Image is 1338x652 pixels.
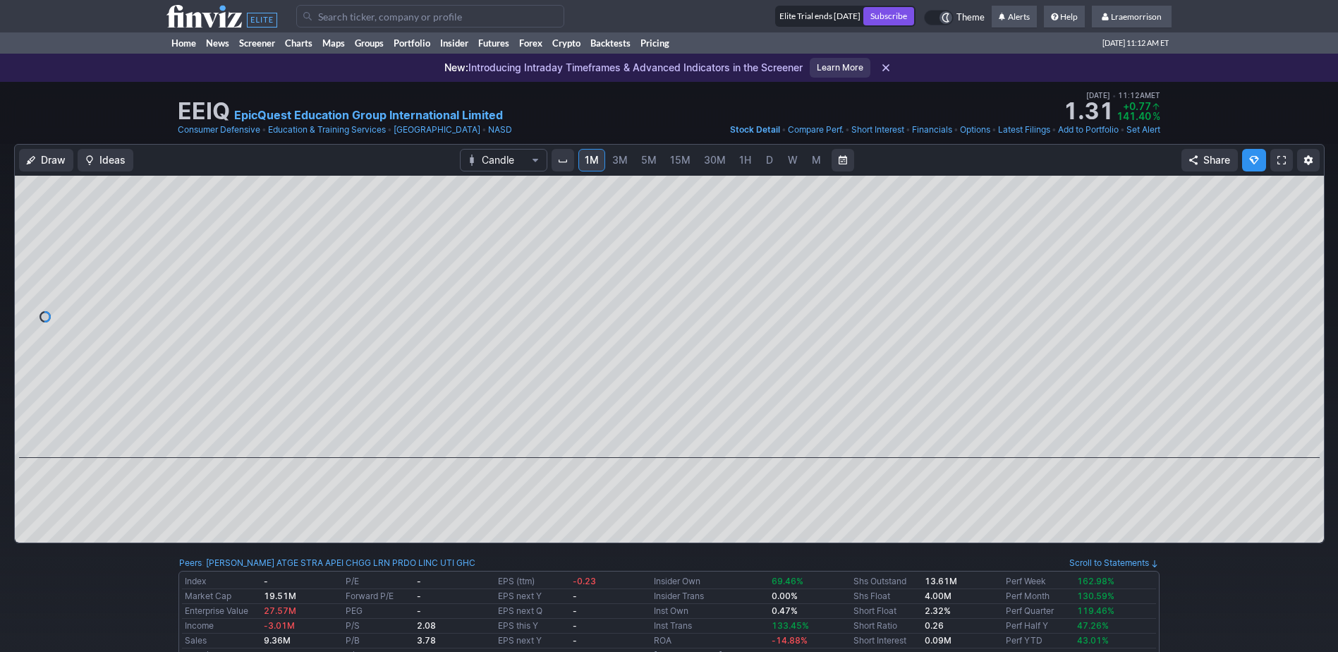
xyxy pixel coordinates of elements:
a: 5M [635,149,663,171]
a: [PERSON_NAME] [206,556,274,570]
td: Enterprise Value [182,604,261,619]
a: Lraemorrison [1092,6,1172,28]
a: Backtests [585,32,635,54]
span: 141.40 [1117,110,1151,122]
strong: 1.31 [1063,100,1114,123]
b: 19.51M [264,591,296,601]
span: % [1152,110,1160,122]
b: - [573,605,577,616]
span: [DATE] 11:12 AM ET [1102,32,1169,54]
b: - [573,635,577,646]
a: Learn More [810,58,870,78]
a: 15M [664,149,697,171]
span: 1M [585,154,599,166]
a: Consumer Defensive [178,123,260,137]
a: Insider [435,32,473,54]
a: PRDO [392,556,416,570]
b: 4.00M [925,591,951,601]
a: Home [166,32,201,54]
span: 30M [704,154,726,166]
a: [GEOGRAPHIC_DATA] [394,123,480,137]
a: Short Interest [853,635,906,646]
td: P/E [343,574,414,589]
td: Perf Month [1003,589,1074,604]
b: - [417,605,421,616]
span: 130.59% [1077,591,1114,601]
a: LRN [373,556,390,570]
td: EPS next Y [495,589,569,604]
input: Search [296,5,564,28]
span: 47.26% [1077,620,1109,631]
td: Market Cap [182,589,261,604]
a: STRA [300,556,323,570]
span: • [387,123,392,137]
a: Compare Perf. [788,123,844,137]
a: ATGE [276,556,298,570]
span: D [766,154,773,166]
a: Short Interest [851,123,904,137]
span: +0.77 [1123,100,1151,112]
td: P/B [343,634,414,648]
td: EPS this Y [495,619,569,634]
span: • [845,123,850,137]
a: Subscribe [863,7,914,25]
a: APEI [325,556,343,570]
button: Range [832,149,854,171]
span: 162.98% [1077,576,1114,586]
td: Perf Quarter [1003,604,1074,619]
td: Index [182,574,261,589]
td: Insider Own [651,574,769,589]
span: • [1052,123,1057,137]
a: Futures [473,32,514,54]
button: Ideas [78,149,133,171]
a: 1H [733,149,758,171]
span: Candle [482,153,525,167]
span: 3M [612,154,628,166]
a: Crypto [547,32,585,54]
td: EPS next Q [495,604,569,619]
span: • [1120,123,1125,137]
b: - [417,576,421,586]
td: Sales [182,634,261,648]
td: Perf Week [1003,574,1074,589]
b: 0.26 [925,620,944,631]
a: D [758,149,781,171]
a: Peers [179,557,202,568]
a: 0.09M [925,635,951,646]
b: - [264,576,268,586]
td: Perf YTD [1003,634,1074,648]
b: 0.47% [772,605,798,616]
a: 30M [698,149,732,171]
a: Alerts [992,6,1037,28]
td: EPS (ttm) [495,574,569,589]
button: Interval [552,149,574,171]
span: • [992,123,997,137]
a: Financials [912,123,952,137]
span: W [788,154,798,166]
span: 5M [641,154,657,166]
span: • [781,123,786,137]
b: - [573,591,577,601]
span: 27.57M [264,605,296,616]
span: New: [444,61,468,73]
span: 119.46% [1077,605,1114,616]
a: News [201,32,234,54]
span: 15M [670,154,691,166]
a: Charts [280,32,317,54]
a: Theme [924,10,985,25]
td: P/S [343,619,414,634]
a: Short Ratio [853,620,897,631]
a: Latest Filings [998,123,1050,137]
td: ROA [651,634,769,648]
span: Stock Detail [730,124,780,135]
span: • [262,123,267,137]
td: Insider Trans [651,589,769,604]
a: Portfolio [389,32,435,54]
button: Share [1181,149,1238,171]
span: Theme [956,10,985,25]
b: 2.08 [417,620,436,631]
a: Set Alert [1126,123,1160,137]
button: Chart Type [460,149,547,171]
td: PEG [343,604,414,619]
a: 2.32% [925,605,951,616]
